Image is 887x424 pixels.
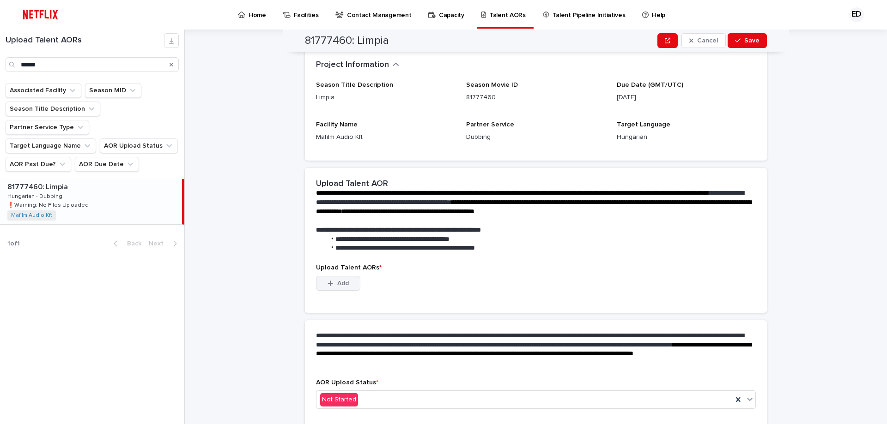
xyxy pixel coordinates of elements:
input: Search [6,57,179,72]
div: Not Started [320,393,358,406]
p: Hungarian - Dubbing [7,191,64,200]
span: Season Movie ID [466,82,518,88]
img: ifQbXi3ZQGMSEF7WDB7W [18,6,62,24]
p: 81777460 [466,93,605,102]
button: Back [106,239,145,248]
button: Project Information [316,60,399,70]
span: Back [122,240,141,247]
p: [DATE] [617,93,756,102]
span: Target Language [617,121,670,128]
span: Cancel [697,37,718,44]
button: Season MID [85,83,141,98]
h2: Upload Talent AOR [316,179,388,189]
button: Cancel [681,33,726,48]
span: Due Date (GMT/UTC) [617,82,683,88]
span: Season Title Description [316,82,393,88]
button: Next [145,239,184,248]
p: 81777460: Limpia [7,181,70,191]
button: Add [316,276,360,291]
p: Mafilm Audio Kft [316,132,455,142]
h2: Project Information [316,60,389,70]
button: Save [728,33,767,48]
p: Dubbing [466,132,605,142]
button: AOR Upload Status [100,138,178,153]
span: Next [149,240,169,247]
span: Partner Service [466,121,514,128]
button: AOR Due Date [75,157,139,172]
span: Save [744,37,759,44]
button: Partner Service Type [6,120,89,135]
span: Add [337,280,349,287]
p: ❗️Warning: No Files Uploaded [7,200,91,209]
button: AOR Past Due? [6,157,71,172]
button: Associated Facility [6,83,81,98]
p: Limpia [316,93,455,102]
h2: 81777460: Limpia [305,34,389,48]
p: Hungarian [617,132,756,142]
span: Upload Talent AORs [316,264,382,271]
a: Mafilm Audio Kft [11,212,52,219]
span: Facility Name [316,121,358,128]
span: AOR Upload Status [316,379,378,386]
div: ED [849,7,864,22]
button: Target Language Name [6,138,96,153]
button: Season Title Description [6,102,100,116]
h1: Upload Talent AORs [6,36,164,46]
